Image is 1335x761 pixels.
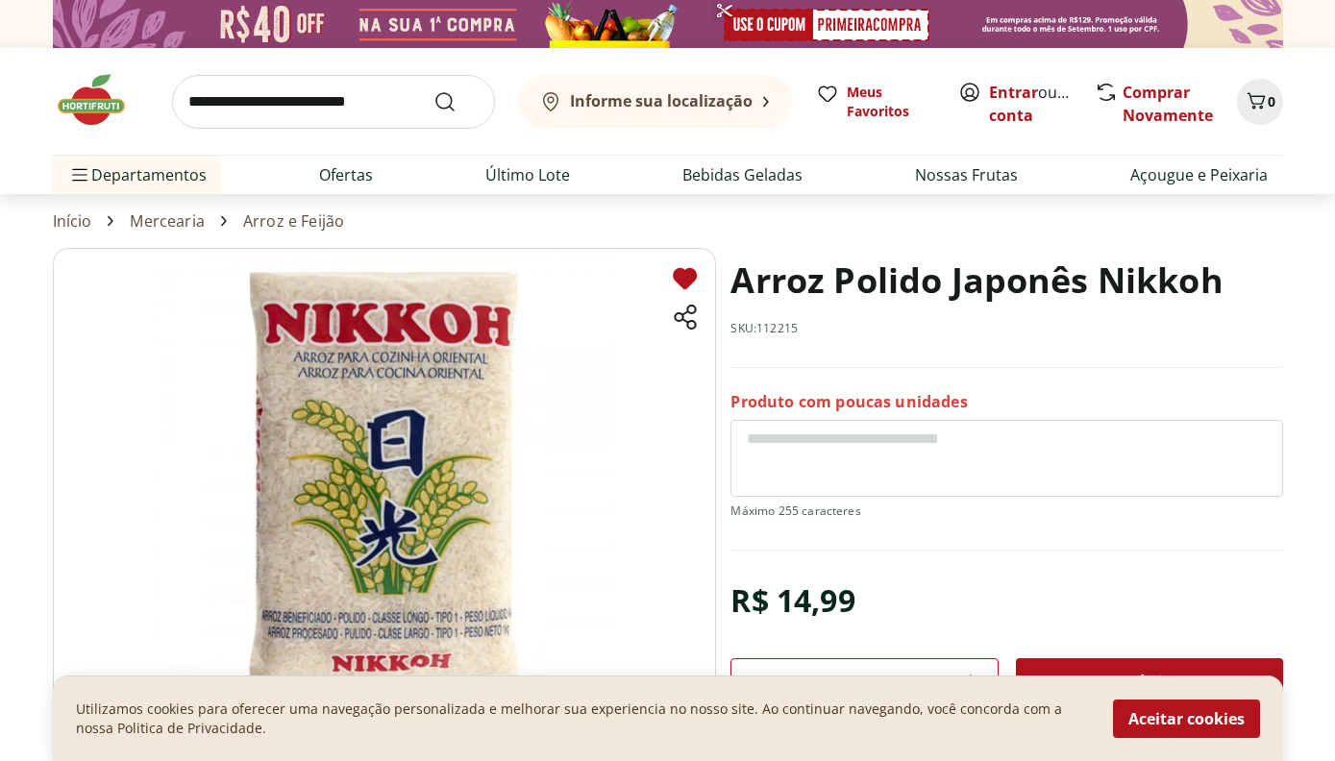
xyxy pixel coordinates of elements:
input: search [172,75,495,129]
span: 0 [1268,92,1275,110]
a: Comprar Novamente [1123,82,1213,126]
button: Menu [68,152,91,198]
span: Adicionar [1098,670,1199,693]
p: Produto com poucas unidades [730,391,967,412]
button: Adicionar [1016,658,1283,704]
button: Submit Search [433,90,480,113]
span: Departamentos [68,152,207,198]
a: Criar conta [989,82,1095,126]
a: Bebidas Geladas [682,163,803,186]
h1: Arroz Polido Japonês Nikkoh [730,248,1223,313]
a: Entrar [989,82,1038,103]
img: Hortifruti [53,71,149,129]
a: Meus Favoritos [816,83,935,121]
span: ou [989,81,1075,127]
a: Nossas Frutas [915,163,1018,186]
div: R$ 14,99 [730,574,854,627]
a: Ofertas [319,163,373,186]
a: Início [53,212,92,230]
a: Açougue e Peixaria [1130,163,1268,186]
a: Arroz e Feijão [243,212,344,230]
button: Carrinho [1237,79,1283,125]
img: Principal [53,248,716,712]
span: Meus Favoritos [847,83,935,121]
a: Último Lote [485,163,570,186]
button: Aceitar cookies [1113,700,1260,738]
button: Informe sua localização [518,75,793,129]
b: Informe sua localização [570,90,753,111]
p: Utilizamos cookies para oferecer uma navegação personalizada e melhorar sua experiencia no nosso ... [76,700,1090,738]
p: SKU: 112215 [730,321,798,336]
a: Mercearia [130,212,204,230]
